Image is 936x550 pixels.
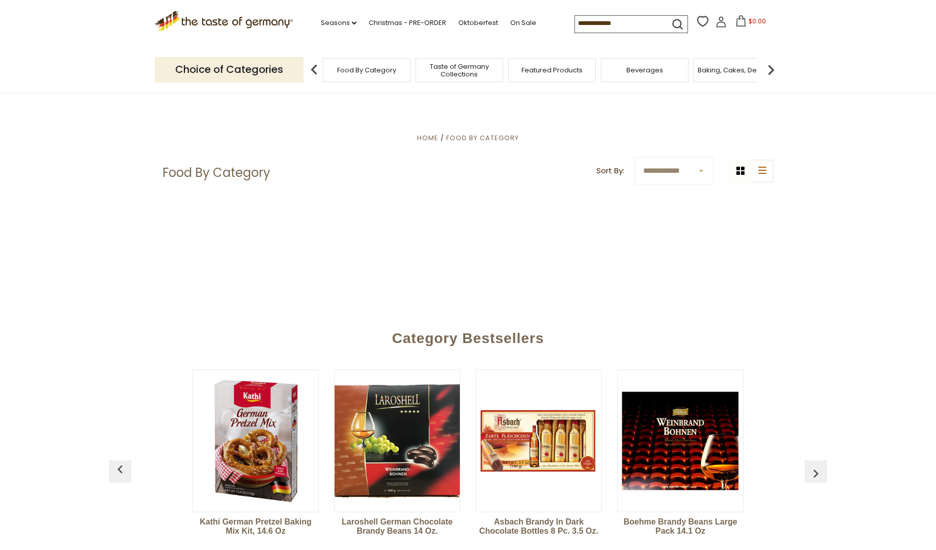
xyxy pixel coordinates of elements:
a: Laroshell German Chocolate Brandy Beans 14 oz. [334,517,460,548]
img: next arrow [761,60,781,80]
a: Asbach Brandy in Dark Chocolate Bottles 8 pc. 3.5 oz. [476,517,602,548]
img: Asbach Brandy in Dark Chocolate Bottles 8 pc. 3.5 oz. [476,378,601,504]
a: Christmas - PRE-ORDER [369,17,446,29]
a: On Sale [510,17,536,29]
button: $0.00 [729,15,772,31]
img: Laroshell German Chocolate Brandy Beans 14 oz. [335,378,460,504]
img: previous arrow [304,60,324,80]
label: Sort By: [596,165,624,177]
span: $0.00 [749,17,766,25]
div: Category Bestsellers [114,315,822,357]
a: Baking, Cakes, Desserts [698,66,777,74]
img: Kathi German Pretzel Baking Mix Kit, 14.6 oz [193,378,318,504]
a: Featured Products [521,66,583,74]
a: Taste of Germany Collections [419,63,500,78]
a: Food By Category [446,133,519,143]
a: Boehme Brandy Beans Large Pack 14.1 oz [617,517,744,548]
h1: Food By Category [162,165,270,180]
p: Choice of Categories [155,57,304,82]
a: Home [417,133,438,143]
a: Food By Category [337,66,396,74]
a: Kathi German Pretzel Baking Mix Kit, 14.6 oz [192,517,319,548]
a: Beverages [626,66,663,74]
a: Oktoberfest [458,17,498,29]
img: Boehme Brandy Beans Large Pack 14.1 oz [618,378,743,504]
a: Seasons [321,17,356,29]
img: previous arrow [808,465,824,482]
img: previous arrow [112,461,128,478]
